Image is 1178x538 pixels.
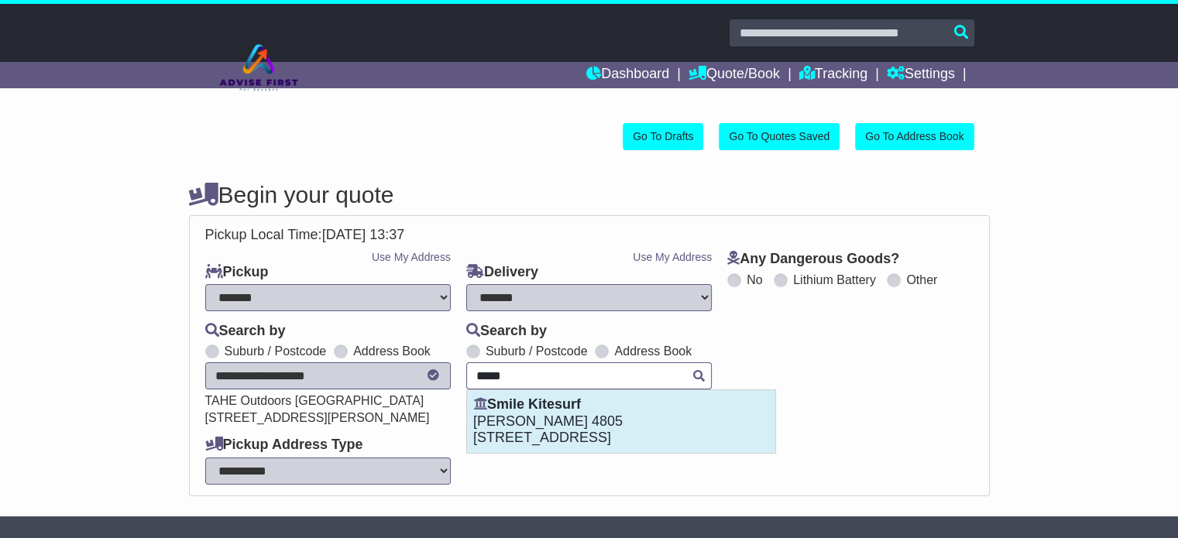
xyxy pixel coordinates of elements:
[197,227,981,244] div: Pickup Local Time:
[205,437,363,454] label: Pickup Address Type
[614,344,692,358] label: Address Book
[689,62,780,88] a: Quote/Book
[473,430,769,447] p: [STREET_ADDRESS]
[205,323,286,340] label: Search by
[855,123,974,150] a: Go To Address Book
[466,323,547,340] label: Search by
[623,123,703,150] a: Go To Drafts
[205,264,269,281] label: Pickup
[205,411,430,424] span: [STREET_ADDRESS][PERSON_NAME]
[225,344,327,358] label: Suburb / Postcode
[906,272,937,287] label: Other
[719,123,840,150] a: Go To Quotes Saved
[727,251,899,268] label: Any Dangerous Goods?
[887,62,955,88] a: Settings
[747,272,762,287] label: No
[189,182,990,207] h4: Begin your quote
[633,251,712,263] a: Use My Address
[473,396,769,413] p: Smile Kitesurf
[205,394,424,407] span: TAHE Outdoors [GEOGRAPHIC_DATA]
[793,272,876,287] label: Lithium Battery
[586,62,669,88] a: Dashboard
[372,251,451,263] a: Use My Address
[473,413,769,430] p: [PERSON_NAME] 4805
[466,264,538,281] label: Delivery
[322,227,405,242] span: [DATE] 13:37
[353,344,431,358] label: Address Book
[799,62,867,88] a: Tracking
[486,344,588,358] label: Suburb / Postcode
